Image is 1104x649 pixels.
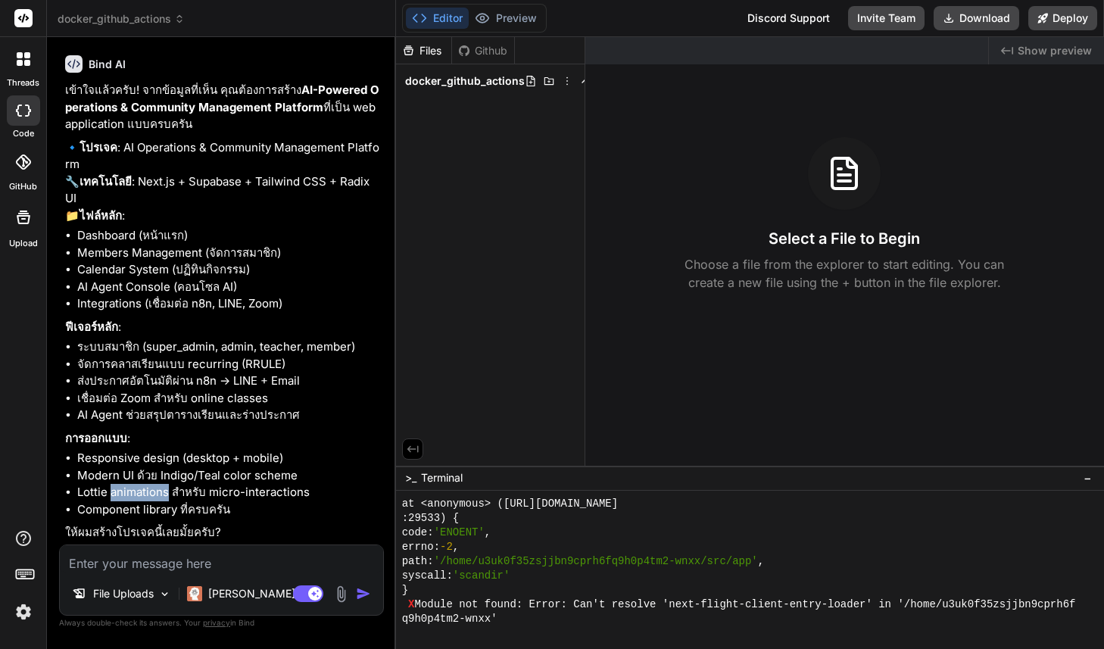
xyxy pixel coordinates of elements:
span: code: [402,526,434,540]
label: code [13,127,34,140]
span: :29533) { [402,511,460,526]
span: >_ [405,470,416,485]
span: Terminal [421,470,463,485]
span: Show preview [1018,43,1092,58]
div: Files [396,43,451,58]
img: Claude 4 Sonnet [187,586,202,601]
span: X [408,598,414,612]
span: 'scandir' [453,569,510,583]
li: ระบบสมาชิก (super_admin, admin, teacher, member) [77,339,381,356]
span: at <anonymous> ([URL][DOMAIN_NAME] [402,497,618,511]
img: settings [11,599,36,625]
span: -2 [440,540,453,554]
span: , [453,540,459,554]
img: icon [356,586,371,601]
p: Choose a file from the explorer to start editing. You can create a new file using the + button in... [675,255,1014,292]
li: AI Agent Console (คอนโซล AI) [77,279,381,296]
label: Upload [9,237,38,250]
li: จัดการคลาสเรียนแบบ recurring (RRULE) [77,356,381,373]
li: AI Agent ช่วยสรุปตารางเรียนและร่างประกาศ [77,407,381,424]
h6: Bind AI [89,57,126,72]
p: : [65,319,381,336]
button: Editor [406,8,469,29]
p: Always double-check its answers. Your in Bind [59,616,384,630]
span: 'ENOENT' [434,526,485,540]
label: GitHub [9,180,37,193]
img: Pick Models [158,588,171,601]
button: Preview [469,8,543,29]
strong: โปรเจค [80,140,117,154]
span: Module not found: Error: Can't resolve 'next-flight-client-entry-loader' in '/home/u3uk0f35zsjjbn... [414,598,1075,612]
span: '/home/u3uk0f35zsjjbn9cprh6fq9h0p4tm2-wnxx/src/app' [434,554,758,569]
span: path: [402,554,434,569]
li: Component library ที่ครบครัน [77,501,381,519]
li: Lottie animations สำหรับ micro-interactions [77,484,381,501]
div: Discord Support [738,6,839,30]
li: Members Management (จัดการสมาชิก) [77,245,381,262]
label: threads [7,76,39,89]
strong: ไฟล์หลัก [80,208,122,223]
span: , [485,526,491,540]
strong: AI-Powered Operations & Community Management Platform [65,83,379,114]
li: Integrations (เชื่อมต่อ n8n, LINE, Zoom) [77,295,381,313]
h3: Select a File to Begin [769,228,920,249]
p: 🔹 : AI Operations & Community Management Platform 🔧 : Next.js + Supabase + Tailwind CSS + Radix U... [65,139,381,225]
li: Calendar System (ปฏิทินกิจกรรม) [77,261,381,279]
div: Github [452,43,514,58]
button: Download [934,6,1019,30]
strong: เทคโนโลยี [80,174,132,189]
span: q9h0p4tm2-wnxx' [402,612,497,626]
span: syscall: [402,569,453,583]
span: errno: [402,540,440,554]
span: , [758,554,764,569]
p: : [65,430,381,448]
img: attachment [332,585,350,603]
p: ให้ผมสร้างโปรเจคนี้เลยมั้ยครับ? [65,524,381,541]
li: Dashboard (หน้าแรก) [77,227,381,245]
p: [PERSON_NAME] 4 S.. [208,586,321,601]
p: File Uploads [93,586,154,601]
strong: การออกแบบ [65,431,127,445]
button: Deploy [1028,6,1097,30]
span: docker_github_actions [405,73,525,89]
button: Invite Team [848,6,925,30]
strong: ฟีเจอร์หลัก [65,320,118,334]
li: เชื่อมต่อ Zoom สำหรับ online classes [77,390,381,407]
li: Modern UI ด้วย Indigo/Teal color scheme [77,467,381,485]
button: − [1081,466,1095,490]
li: ส่งประกาศอัตโนมัติผ่าน n8n → LINE + Email [77,373,381,390]
p: เข้าใจแล้วครับ! จากข้อมูลที่เห็น คุณต้องการสร้าง ที่เป็น web application แบบครบครัน [65,82,381,133]
span: docker_github_actions [58,11,185,27]
span: } [402,583,408,598]
li: Responsive design (desktop + mobile) [77,450,381,467]
span: − [1084,470,1092,485]
span: privacy [203,618,230,627]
